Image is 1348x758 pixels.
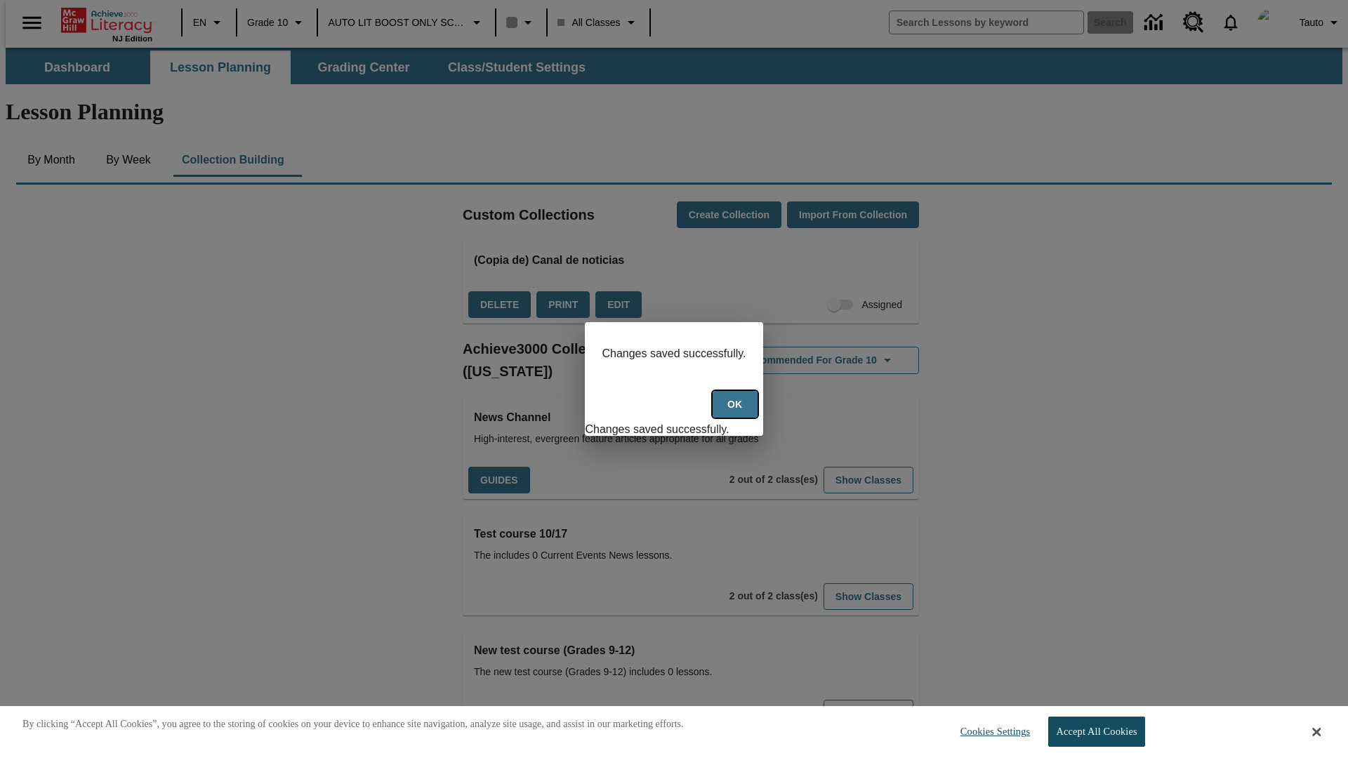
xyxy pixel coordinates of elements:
button: Close [1312,726,1321,738]
button: Accept All Cookies [1048,717,1144,747]
button: Cookies Settings [948,717,1036,746]
button: Ok [713,391,758,418]
p: By clicking “Accept All Cookies”, you agree to the storing of cookies on your device to enhance s... [22,717,684,731]
p: Changes saved successfully. [602,347,746,360]
div: Changes saved successfully. [585,423,762,436]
